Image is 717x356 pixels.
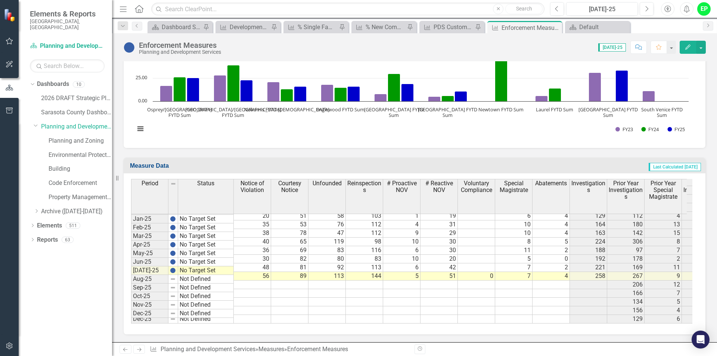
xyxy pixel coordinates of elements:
[346,238,383,246] td: 98
[383,255,420,263] td: 10
[66,222,80,229] div: 511
[383,246,420,255] td: 6
[570,263,607,272] td: 221
[353,22,405,32] a: % New Commercial On Time Reviews Monthly
[549,88,561,101] path: Laurel FYTD Sum, 14. FY24.
[421,22,473,32] a: PDS Customer Service (Copy) w/ Accela
[533,255,570,263] td: 0
[571,180,605,193] span: Investigations
[131,223,168,232] td: Feb-25
[271,238,308,246] td: 65
[227,65,240,101] path: Newtown/Beverly FYTD Sum, 39. FY24.
[308,272,346,281] td: 113
[178,275,234,284] td: Not Defined
[478,106,524,113] text: Newtown FYTD Sum
[161,346,255,353] a: Planning and Development Services
[420,272,458,281] td: 51
[495,272,533,281] td: 7
[535,180,567,187] span: Abatements
[170,302,176,308] img: 8DAGhfEEPCf229AAAAAElFTkSuQmCC
[645,272,682,281] td: 9
[495,263,533,272] td: 7
[170,276,176,282] img: 8DAGhfEEPCf229AAAAAElFTkSuQmCC
[533,246,570,255] td: 2
[641,106,683,118] text: South Venice FYTD Sum
[142,180,158,187] span: Period
[271,220,308,229] td: 53
[131,284,168,292] td: Sep-25
[285,22,337,32] a: % Single Family Residential Permit Reviews On Time Monthly
[170,242,176,248] img: BgCOk07PiH71IgAAAABJRU5ErkJggg==
[347,180,381,193] span: Reinspections
[567,22,628,32] a: Default
[645,289,682,298] td: 7
[170,233,176,239] img: BgCOk07PiH71IgAAAABJRU5ErkJggg==
[645,220,682,229] td: 13
[131,301,168,309] td: Nov-25
[321,84,333,101] path: Englewood FYTD Sum, 18. FY23.
[346,229,383,238] td: 112
[383,263,420,272] td: 6
[62,236,74,243] div: 63
[234,246,271,255] td: 36
[533,263,570,272] td: 2
[346,220,383,229] td: 112
[178,241,234,249] td: No Target Set
[30,9,105,18] span: Elements & Reports
[607,315,645,324] td: 129
[41,108,112,117] a: Sarasota County Dashboard
[135,124,146,134] button: View chart menu, Chart
[495,255,533,263] td: 5
[516,6,532,12] span: Search
[234,238,271,246] td: 40
[178,258,234,266] td: No Target Set
[697,2,711,16] div: EP
[422,180,456,193] span: # Reactive NOV
[197,180,214,187] span: Status
[136,74,147,81] text: 25.00
[271,272,308,281] td: 89
[566,2,638,16] button: [DATE]-25
[388,74,400,101] path: Lake Sarasota FYTD Sum, 30. FY24.
[178,315,234,324] td: Not Defined
[170,225,176,230] img: BgCOk07PiH71IgAAAABJRU5ErkJggg==
[607,298,645,306] td: 134
[178,215,234,223] td: No Target Set
[346,255,383,263] td: 83
[607,272,645,281] td: 267
[138,97,147,104] text: 0.00
[41,94,112,103] a: 2026 DRAFT Strategic Plan
[645,255,682,263] td: 2
[533,220,570,229] td: 4
[420,255,458,263] td: 20
[579,22,628,32] div: Default
[420,246,458,255] td: 30
[149,22,201,32] a: Dashboard Snapshot
[217,22,269,32] a: Development Trends
[131,258,168,266] td: Jun-25
[570,272,607,281] td: 258
[294,86,307,101] path: Nokomis FYTD Sum, 16.2. FY25.
[313,180,342,187] span: Unfounded
[308,238,346,246] td: 119
[178,266,234,275] td: No Target Set
[645,238,682,246] td: 8
[30,59,105,72] input: Search Below...
[41,123,112,131] a: Planning and Development Services
[607,255,645,263] td: 178
[139,49,221,55] div: Planning and Development Services
[607,306,645,315] td: 156
[502,23,560,32] div: Enforcement Measures
[170,285,176,291] img: 8DAGhfEEPCf229AAAAAElFTkSuQmCC
[131,315,168,324] td: Dec-25
[607,220,645,229] td: 180
[131,249,168,258] td: May-25
[505,4,543,14] button: Search
[160,72,655,101] g: FY23, bar series 1 of 3 with 10 bars.
[645,212,682,220] td: 4
[234,255,271,263] td: 30
[258,346,284,353] a: Measures
[495,220,533,229] td: 10
[273,180,307,193] span: Courtesy Notice
[240,80,253,101] path: Newtown/Beverly FYTD Sum, 22.8. FY25.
